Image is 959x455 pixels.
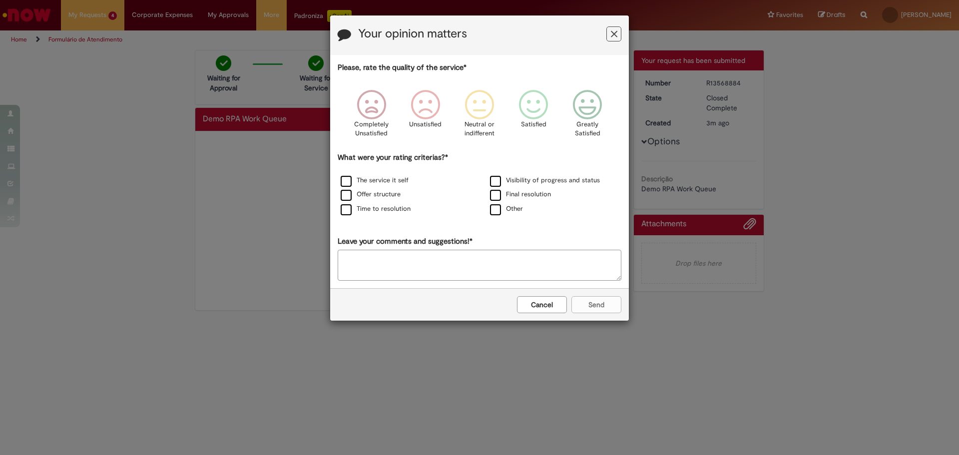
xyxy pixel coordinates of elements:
p: Greatly Satisfied [569,120,605,138]
button: Cancel [517,296,567,313]
div: Neutral or indifferent [454,82,505,151]
label: Leave your comments and suggestions!* [338,236,473,247]
label: Your opinion matters [358,27,467,40]
p: Unsatisfied [409,120,442,129]
p: Satisfied [521,120,546,129]
p: Completely Unsatisfied [353,120,389,138]
div: What were your rating criterias?* [338,152,621,217]
div: Satisfied [508,82,559,151]
label: Time to resolution [341,204,411,214]
div: Completely Unsatisfied [346,82,397,151]
label: The service it self [341,176,409,185]
label: Final resolution [490,190,551,199]
label: Offer structure [341,190,401,199]
p: Neutral or indifferent [462,120,497,138]
div: Unsatisfied [400,82,451,151]
label: Visibility of progress and status [490,176,600,185]
div: Greatly Satisfied [562,82,613,151]
label: Please, rate the quality of the service* [338,62,467,73]
label: Other [490,204,523,214]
